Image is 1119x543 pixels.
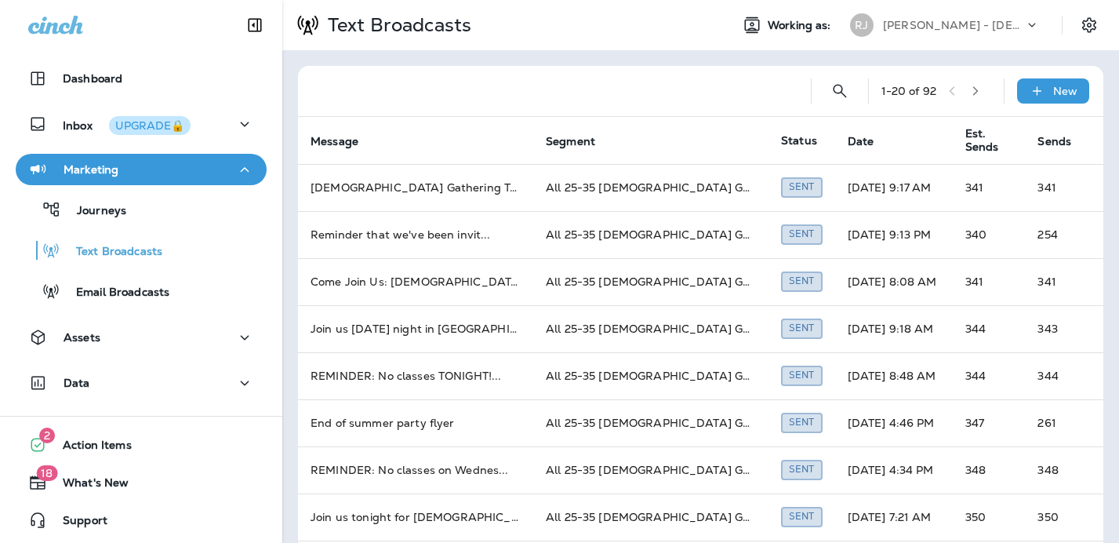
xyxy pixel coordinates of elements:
[64,163,118,176] p: Marketing
[39,428,55,443] span: 2
[298,446,533,494] td: REMINDER: No classes on Wednes ...
[298,258,533,305] td: Come Join Us: [DEMOGRAPHIC_DATA] GATHERIN ...
[16,193,267,226] button: Journeys
[781,133,817,148] span: Status
[781,461,823,476] span: Created by Jay Benedict
[965,127,999,154] span: Est. Sends
[16,63,267,94] button: Dashboard
[546,135,595,148] span: Segment
[824,75,856,107] button: Search Text Broadcasts
[835,352,953,399] td: [DATE] 8:48 AM
[781,224,823,244] div: Sent
[781,460,823,479] div: Sent
[63,116,191,133] p: Inbox
[1025,446,1098,494] td: 348
[16,275,267,308] button: Email Broadcasts
[835,494,953,541] td: [DATE] 7:21 AM
[16,154,267,185] button: Marketing
[953,211,1026,258] td: 340
[1025,211,1098,258] td: 254
[848,134,895,148] span: Date
[781,226,823,240] span: Created by Jay Benedict
[115,120,184,131] div: UPGRADE🔒
[16,367,267,399] button: Data
[781,320,823,334] span: Created by Jay Benedict
[298,211,533,258] td: Reminder that we've been invit ...
[1025,399,1098,446] td: 261
[781,271,823,291] div: Sent
[47,476,129,495] span: What's New
[36,465,57,481] span: 18
[1025,164,1098,211] td: 341
[881,85,936,97] div: 1 - 20 of 92
[953,258,1026,305] td: 341
[781,319,823,338] div: Sent
[781,177,823,197] div: Sent
[835,258,953,305] td: [DATE] 8:08 AM
[16,505,267,536] button: Support
[1037,134,1092,148] span: Sends
[850,13,874,37] div: RJ
[60,286,169,301] p: Email Broadcasts
[63,72,122,85] p: Dashboard
[233,9,277,41] button: Collapse Sidebar
[953,352,1026,399] td: 344
[835,399,953,446] td: [DATE] 4:46 PM
[64,377,90,389] p: Data
[781,508,823,523] span: Created by Jay Benedict
[533,211,768,258] td: All 25-35 [DEMOGRAPHIC_DATA] Gathering
[298,164,533,211] td: [DEMOGRAPHIC_DATA] Gathering Tonight at 7p ...
[781,273,823,287] span: Created by Jay Benedict
[109,116,191,135] button: UPGRADE🔒
[1025,494,1098,541] td: 350
[953,494,1026,541] td: 350
[533,258,768,305] td: All 25-35 [DEMOGRAPHIC_DATA] Gathering
[533,305,768,352] td: All 25-35 [DEMOGRAPHIC_DATA] Gathering
[16,467,267,498] button: 18What's New
[835,446,953,494] td: [DATE] 4:34 PM
[64,331,100,344] p: Assets
[298,494,533,541] td: Join us tonight for [DEMOGRAPHIC_DATA] Gat ...
[781,414,823,428] span: Created by Jay Benedict
[781,366,823,385] div: Sent
[835,164,953,211] td: [DATE] 9:17 AM
[533,494,768,541] td: All 25-35 [DEMOGRAPHIC_DATA] Gathering
[1053,85,1077,97] p: New
[835,211,953,258] td: [DATE] 9:13 PM
[47,439,132,457] span: Action Items
[298,399,533,446] td: End of summer party flyer
[953,164,1026,211] td: 341
[953,446,1026,494] td: 348
[1037,135,1071,148] span: Sends
[60,245,162,260] p: Text Broadcasts
[781,413,823,432] div: Sent
[16,429,267,461] button: 2Action Items
[1075,11,1103,39] button: Settings
[16,108,267,140] button: InboxUPGRADE🔒
[781,507,823,527] div: Sent
[533,164,768,211] td: All 25-35 [DEMOGRAPHIC_DATA] Gathering
[16,234,267,267] button: Text Broadcasts
[298,352,533,399] td: REMINDER: No classes TONIGHT! ...
[965,127,1019,154] span: Est. Sends
[781,367,823,381] span: Created by Jay Benedict
[835,305,953,352] td: [DATE] 9:18 AM
[47,514,107,533] span: Support
[1025,258,1098,305] td: 341
[533,399,768,446] td: All 25-35 [DEMOGRAPHIC_DATA] Gathering
[953,305,1026,352] td: 344
[322,13,471,37] p: Text Broadcasts
[953,399,1026,446] td: 347
[1025,352,1098,399] td: 344
[311,135,358,148] span: Message
[768,19,834,32] span: Working as:
[883,19,1024,31] p: [PERSON_NAME] - [DEMOGRAPHIC_DATA] Gathering
[298,305,533,352] td: Join us [DATE] night in [GEOGRAPHIC_DATA] ...
[1025,305,1098,352] td: 343
[311,134,379,148] span: Message
[61,204,126,219] p: Journeys
[781,179,823,193] span: Created by Jay Benedict
[546,134,616,148] span: Segment
[533,446,768,494] td: All 25-35 [DEMOGRAPHIC_DATA] Gathering
[533,352,768,399] td: All 25-35 [DEMOGRAPHIC_DATA] Gathering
